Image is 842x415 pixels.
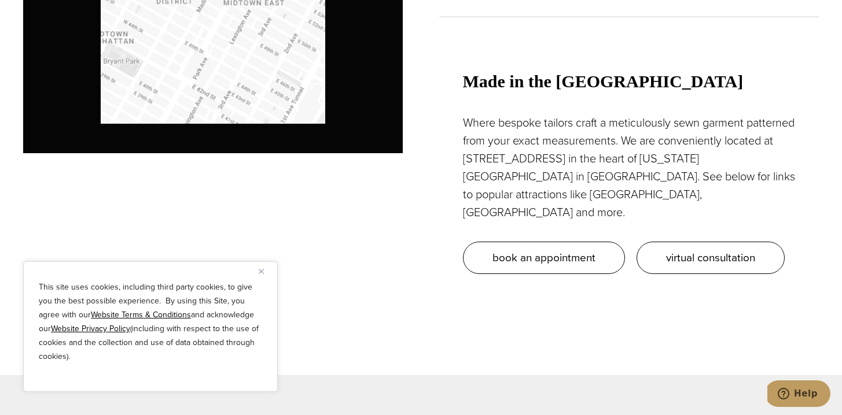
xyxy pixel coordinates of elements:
a: Website Privacy Policy [51,323,130,335]
img: Close [259,269,264,274]
span: virtual consultation [666,249,755,266]
iframe: Opens a widget where you can chat to one of our agents [767,380,830,409]
a: book an appointment [463,242,625,274]
a: Website Terms & Conditions [91,309,191,321]
strong: Made in the [GEOGRAPHIC_DATA] [463,72,744,91]
a: virtual consultation [637,242,785,274]
p: Where bespoke tailors craft a meticulously sewn garment patterned from your exact measurements. W... [463,114,796,221]
span: book an appointment [492,249,595,266]
p: This site uses cookies, including third party cookies, to give you the best possible experience. ... [39,280,262,364]
button: Close [259,264,273,278]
